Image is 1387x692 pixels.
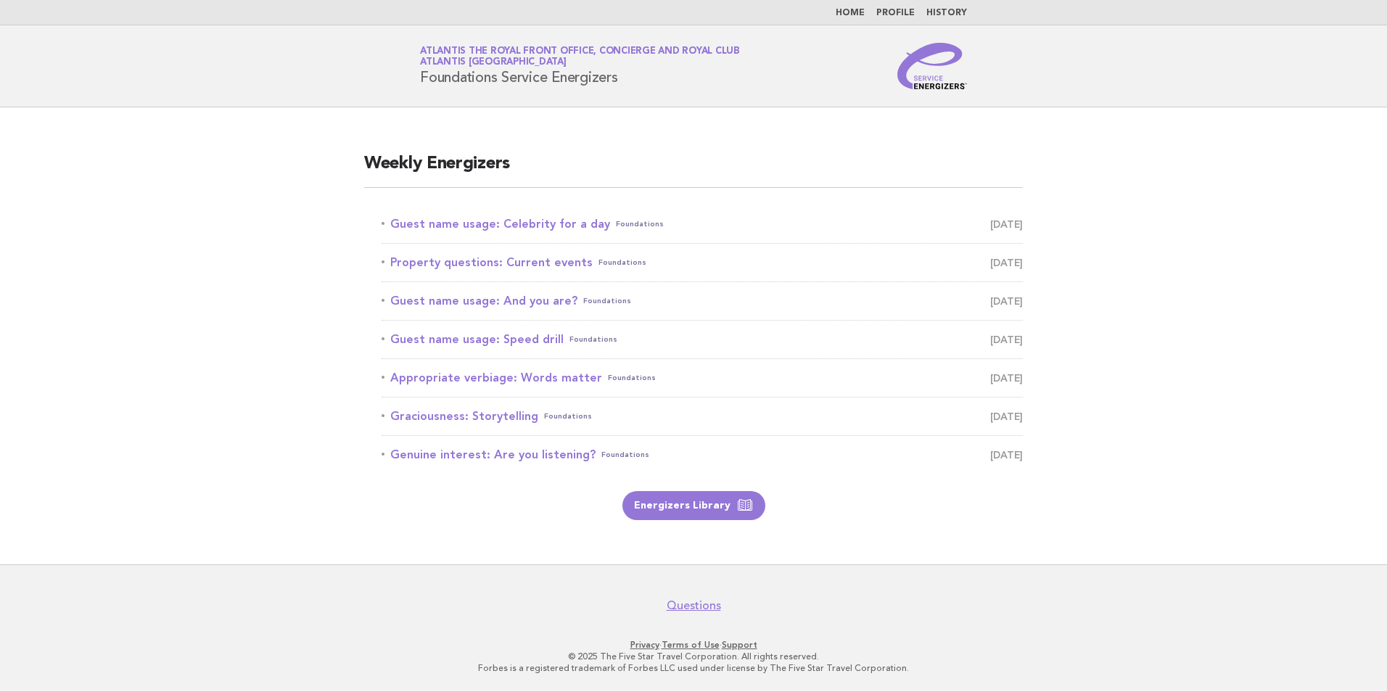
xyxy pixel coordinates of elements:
[990,252,1023,273] span: [DATE]
[608,368,656,388] span: Foundations
[420,47,740,85] h1: Foundations Service Energizers
[926,9,967,17] a: History
[990,445,1023,465] span: [DATE]
[420,46,740,67] a: Atlantis The Royal Front Office, Concierge and Royal ClubAtlantis [GEOGRAPHIC_DATA]
[601,445,649,465] span: Foundations
[990,406,1023,427] span: [DATE]
[616,214,664,234] span: Foundations
[836,9,865,17] a: Home
[662,640,720,650] a: Terms of Use
[382,252,1023,273] a: Property questions: Current eventsFoundations [DATE]
[598,252,646,273] span: Foundations
[250,651,1137,662] p: © 2025 The Five Star Travel Corporation. All rights reserved.
[990,214,1023,234] span: [DATE]
[382,406,1023,427] a: Graciousness: StorytellingFoundations [DATE]
[622,491,765,520] a: Energizers Library
[990,368,1023,388] span: [DATE]
[569,329,617,350] span: Foundations
[250,662,1137,674] p: Forbes is a registered trademark of Forbes LLC used under license by The Five Star Travel Corpora...
[722,640,757,650] a: Support
[250,639,1137,651] p: · ·
[876,9,915,17] a: Profile
[420,58,567,67] span: Atlantis [GEOGRAPHIC_DATA]
[667,598,721,613] a: Questions
[382,291,1023,311] a: Guest name usage: And you are?Foundations [DATE]
[544,406,592,427] span: Foundations
[990,291,1023,311] span: [DATE]
[382,214,1023,234] a: Guest name usage: Celebrity for a dayFoundations [DATE]
[583,291,631,311] span: Foundations
[630,640,659,650] a: Privacy
[382,445,1023,465] a: Genuine interest: Are you listening?Foundations [DATE]
[382,368,1023,388] a: Appropriate verbiage: Words matterFoundations [DATE]
[364,152,1023,188] h2: Weekly Energizers
[382,329,1023,350] a: Guest name usage: Speed drillFoundations [DATE]
[990,329,1023,350] span: [DATE]
[897,43,967,89] img: Service Energizers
